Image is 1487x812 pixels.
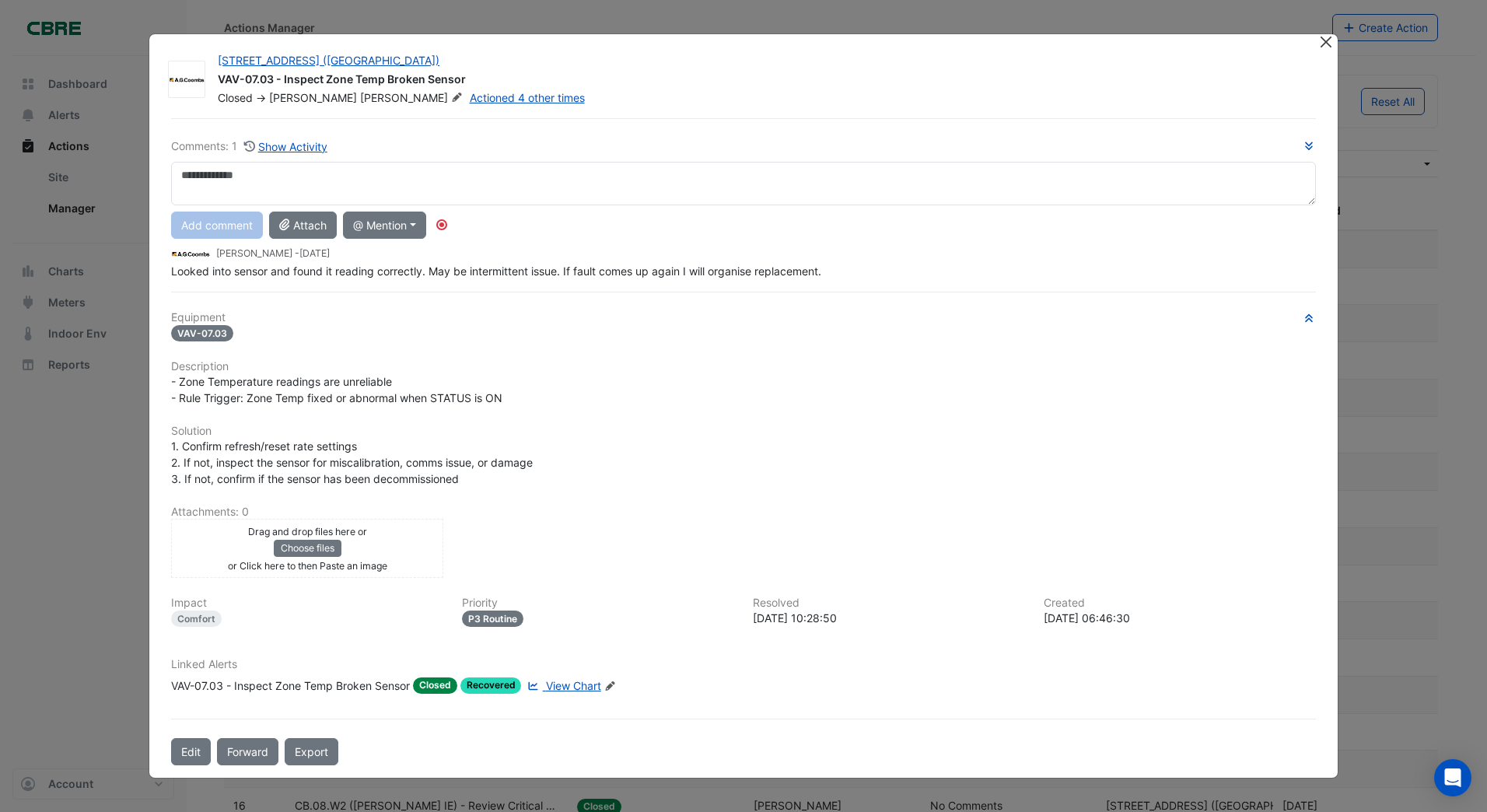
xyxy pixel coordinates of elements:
h6: Solution [171,425,1316,438]
div: Comfort [171,611,222,627]
div: Tooltip anchor [435,218,449,232]
div: Comments: 1 [171,138,328,156]
a: View Chart [524,677,600,694]
h6: Equipment [171,311,1316,324]
span: Closed [218,91,253,104]
span: Recovered [460,677,522,694]
a: Export [285,738,338,765]
div: VAV-07.03 - Inspect Zone Temp Broken Sensor [171,677,410,694]
a: [STREET_ADDRESS] ([GEOGRAPHIC_DATA]) [218,54,439,67]
span: - Zone Temperature readings are unreliable - Rule Trigger: Zone Temp fixed or abnormal when STATU... [171,375,502,404]
span: VAV-07.03 [171,325,233,341]
button: Edit [171,738,211,765]
img: AG Coombs [171,246,210,263]
div: Open Intercom Messenger [1434,759,1471,796]
button: Attach [269,212,337,239]
h6: Linked Alerts [171,658,1316,671]
span: 2025-09-18 10:28:40 [299,247,330,259]
h6: Resolved [753,597,1025,610]
div: [DATE] 10:28:50 [753,610,1025,626]
h6: Attachments: 0 [171,506,1316,519]
h6: Impact [171,597,443,610]
span: -> [256,91,266,104]
span: [PERSON_NAME] [360,90,466,106]
div: [DATE] 06:46:30 [1044,610,1316,626]
h6: Description [171,360,1316,373]
div: P3 Routine [462,611,523,627]
span: 1. Confirm refresh/reset rate settings 2. If not, inspect the sensor for miscalibration, comms is... [171,439,533,485]
button: @ Mention [343,212,426,239]
span: Closed [413,677,457,694]
fa-icon: Edit Linked Alerts [604,681,616,692]
button: Choose files [274,540,341,557]
span: [PERSON_NAME] [269,91,357,104]
button: Close [1318,34,1335,51]
h6: Priority [462,597,734,610]
span: Looked into sensor and found it reading correctly. May be intermittent issue. If fault comes up a... [171,264,821,278]
button: Show Activity [243,138,328,156]
h6: Created [1044,597,1316,610]
a: Actioned 4 other times [470,91,585,104]
small: or Click here to then Paste an image [228,560,387,572]
button: Forward [217,738,278,765]
small: [PERSON_NAME] - [216,247,330,261]
div: VAV-07.03 - Inspect Zone Temp Broken Sensor [218,72,1300,90]
img: AG Coombs [169,72,205,88]
small: Drag and drop files here or [248,526,367,537]
span: View Chart [546,679,601,692]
